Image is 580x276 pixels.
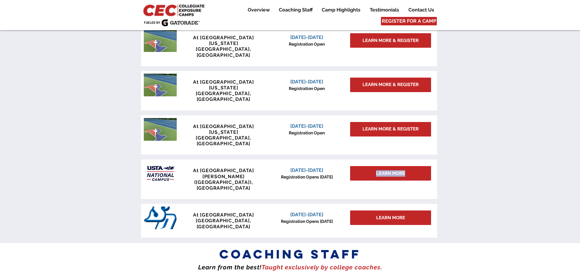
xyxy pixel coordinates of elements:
a: Coaching Staff [274,6,317,14]
span: Registration Open [289,42,325,47]
span: At [GEOGRAPHIC_DATA] [193,212,254,218]
p: Contact Us [405,6,437,14]
p: Testimonials [367,6,402,14]
div: LEARN MORE [350,166,431,181]
span: LEARN MORE & REGISTER [362,126,419,132]
p: Coaching Staff [276,6,316,14]
a: Overview [243,6,274,14]
img: USTA Campus image_edited.jpg [144,162,177,185]
span: [GEOGRAPHIC_DATA], [GEOGRAPHIC_DATA] [196,218,251,229]
span: [GEOGRAPHIC_DATA], [GEOGRAPHIC_DATA] [196,46,251,58]
div: LEARN MORE [350,210,431,225]
span: Registration Opens [DATE] [281,219,333,224]
span: At [GEOGRAPHIC_DATA][US_STATE] [193,35,254,46]
span: Registration Opens [DATE] [281,175,333,179]
p: Overview [245,6,273,14]
span: At [GEOGRAPHIC_DATA][US_STATE] [193,124,254,135]
p: Camp Highlights [319,6,363,14]
span: [PERSON_NAME] ([GEOGRAPHIC_DATA]), [GEOGRAPHIC_DATA] [194,174,253,191]
span: [DATE]-[DATE] [290,212,323,217]
a: LEARN MORE & REGISTER [350,78,431,92]
span: Taught exclusively by college coaches​. [262,264,382,271]
img: San_Diego_Toreros_logo.png [144,207,177,229]
a: LEARN MORE & REGISTER [350,33,431,48]
img: penn tennis courts with logo.jpeg [144,118,177,141]
img: CEC Logo Primary_edited.jpg [142,3,207,17]
nav: Site [239,6,438,14]
span: [DATE]-[DATE] [290,167,323,173]
span: [DATE]-[DATE] [290,34,323,40]
img: penn tennis courts with logo.jpeg [144,29,177,52]
span: [DATE]-[DATE] [290,123,323,129]
span: coaching staff [219,246,361,262]
a: REGISTER FOR A CAMP [381,17,437,25]
a: Testimonials [365,6,404,14]
span: At [GEOGRAPHIC_DATA][US_STATE] [193,79,254,91]
a: Camp Highlights [317,6,365,14]
span: Registration Open [289,86,325,91]
span: LEARN MORE & REGISTER [362,37,419,44]
span: [GEOGRAPHIC_DATA], [GEOGRAPHIC_DATA] [196,91,251,102]
span: [DATE]-[DATE] [290,79,323,85]
span: REGISTER FOR A CAMP [382,18,436,24]
img: Fueled by Gatorade.png [144,19,200,26]
span: [GEOGRAPHIC_DATA], [GEOGRAPHIC_DATA] [196,135,251,146]
img: penn tennis courts with logo.jpeg [144,74,177,96]
span: LEARN MORE [376,170,405,177]
a: Contact Us [404,6,438,14]
span: LEARN MORE [376,215,405,221]
span: Registration Open [289,130,325,135]
span: Learn from the best! [198,264,262,271]
span: LEARN MORE & REGISTER [362,82,419,88]
a: LEARN MORE & REGISTER [350,122,431,136]
span: At [GEOGRAPHIC_DATA] [193,168,254,173]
